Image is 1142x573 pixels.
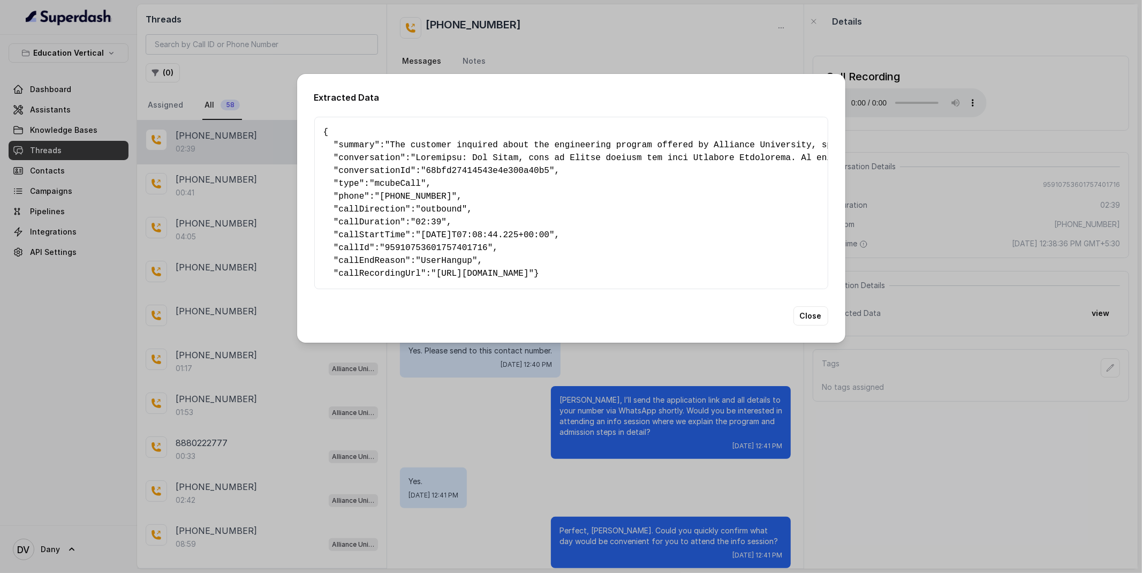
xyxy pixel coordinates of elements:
[793,306,828,326] button: Close
[338,217,400,227] span: callDuration
[411,217,447,227] span: "02:39"
[338,269,421,278] span: callRecordingUrl
[338,256,405,266] span: callEndReason
[338,140,374,150] span: summary
[369,179,426,189] span: "mcubeCall"
[415,205,467,214] span: "outbound"
[338,166,410,176] span: conversationId
[338,205,405,214] span: callDirection
[431,269,534,278] span: "[URL][DOMAIN_NAME]"
[380,243,493,253] span: "95910753601757401716"
[338,179,359,189] span: type
[338,243,369,253] span: callId
[375,192,457,201] span: "[PHONE_NUMBER]"
[314,91,828,104] h2: Extracted Data
[323,126,819,280] pre: { " ": , " ": , " ": , " ": , " ": , " ": , " ": , " ": , " ": , " ": , " ": }
[338,230,405,240] span: callStartTime
[415,230,554,240] span: "[DATE]T07:08:44.225+00:00"
[338,153,400,163] span: conversation
[415,256,477,266] span: "UserHangup"
[338,192,364,201] span: phone
[421,166,555,176] span: "68bfd27414543e4e300a40b5"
